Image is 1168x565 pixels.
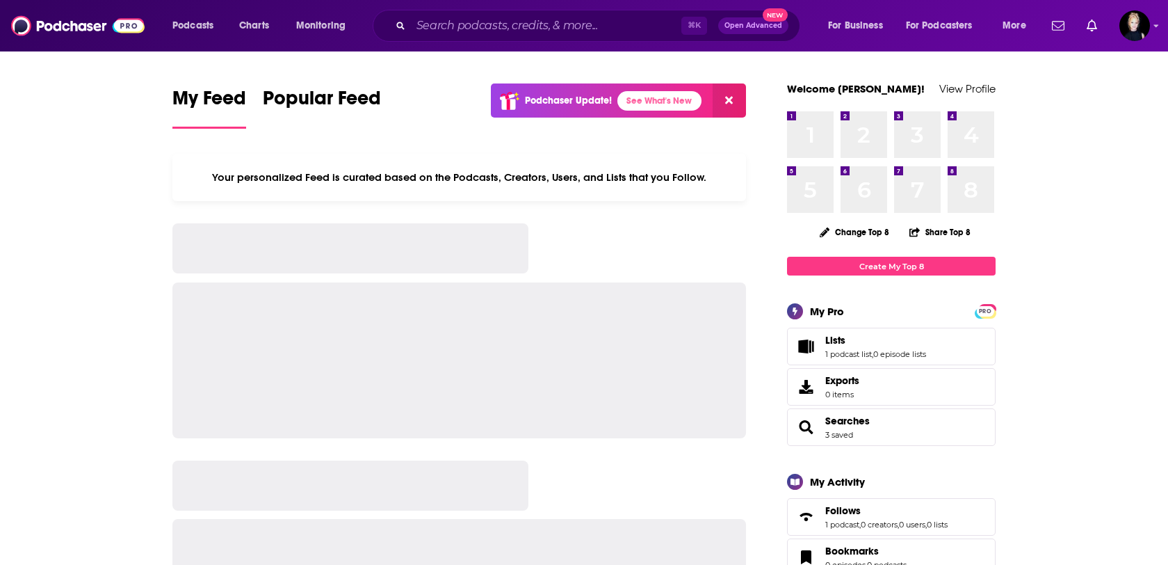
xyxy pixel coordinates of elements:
[724,22,782,29] span: Open Advanced
[828,16,883,35] span: For Business
[825,504,948,517] a: Follows
[825,374,859,387] span: Exports
[1003,16,1026,35] span: More
[818,15,900,37] button: open menu
[787,408,996,446] span: Searches
[763,8,788,22] span: New
[787,368,996,406] a: Exports
[792,377,820,397] span: Exports
[861,520,898,530] a: 0 creators
[825,545,879,557] span: Bookmarks
[899,520,925,530] a: 0 users
[718,17,788,34] button: Open AdvancedNew
[411,15,681,37] input: Search podcasts, credits, & more...
[825,390,859,399] span: 0 items
[787,257,996,276] a: Create My Top 8
[239,16,269,35] span: Charts
[172,154,746,201] div: Your personalized Feed is curated based on the Podcasts, Creators, Users, and Lists that you Follow.
[825,349,872,359] a: 1 podcast list
[825,545,907,557] a: Bookmarks
[1046,14,1070,38] a: Show notifications dropdown
[172,86,246,129] a: My Feed
[927,520,948,530] a: 0 lists
[825,430,853,440] a: 3 saved
[977,305,993,316] a: PRO
[825,504,861,517] span: Follows
[263,86,381,129] a: Popular Feed
[825,334,926,347] a: Lists
[1119,10,1150,41] button: Show profile menu
[977,306,993,317] span: PRO
[525,95,612,106] p: Podchaser Update!
[898,520,899,530] span: ,
[792,507,820,527] a: Follows
[811,223,898,241] button: Change Top 8
[873,349,926,359] a: 0 episode lists
[825,415,870,427] a: Searches
[925,520,927,530] span: ,
[163,15,232,37] button: open menu
[286,15,364,37] button: open menu
[993,15,1044,37] button: open menu
[263,86,381,118] span: Popular Feed
[897,15,993,37] button: open menu
[859,520,861,530] span: ,
[792,417,820,437] a: Searches
[386,10,813,42] div: Search podcasts, credits, & more...
[1119,10,1150,41] img: User Profile
[681,17,707,35] span: ⌘ K
[787,328,996,365] span: Lists
[792,337,820,356] a: Lists
[909,218,971,246] button: Share Top 8
[939,82,996,95] a: View Profile
[810,475,865,488] div: My Activity
[296,16,346,35] span: Monitoring
[810,305,844,318] div: My Pro
[172,16,213,35] span: Podcasts
[787,498,996,536] span: Follows
[825,334,845,347] span: Lists
[872,349,873,359] span: ,
[617,91,701,111] a: See What's New
[1081,14,1103,38] a: Show notifications dropdown
[172,86,246,118] span: My Feed
[787,82,925,95] a: Welcome [PERSON_NAME]!
[11,13,145,39] img: Podchaser - Follow, Share and Rate Podcasts
[906,16,973,35] span: For Podcasters
[1119,10,1150,41] span: Logged in as Passell
[230,15,277,37] a: Charts
[825,520,859,530] a: 1 podcast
